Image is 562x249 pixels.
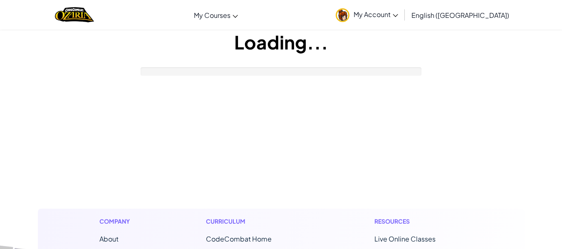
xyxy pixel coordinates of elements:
a: About [99,234,119,243]
h1: Resources [374,217,463,226]
a: English ([GEOGRAPHIC_DATA]) [407,4,513,26]
a: My Courses [190,4,242,26]
a: Live Online Classes [374,234,436,243]
span: My Courses [194,11,230,20]
span: English ([GEOGRAPHIC_DATA]) [411,11,509,20]
a: My Account [332,2,402,28]
a: Ozaria by CodeCombat logo [55,6,94,23]
span: CodeCombat Home [206,234,272,243]
h1: Curriculum [206,217,307,226]
img: avatar [336,8,349,22]
img: Home [55,6,94,23]
span: My Account [354,10,398,19]
h1: Company [99,217,138,226]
